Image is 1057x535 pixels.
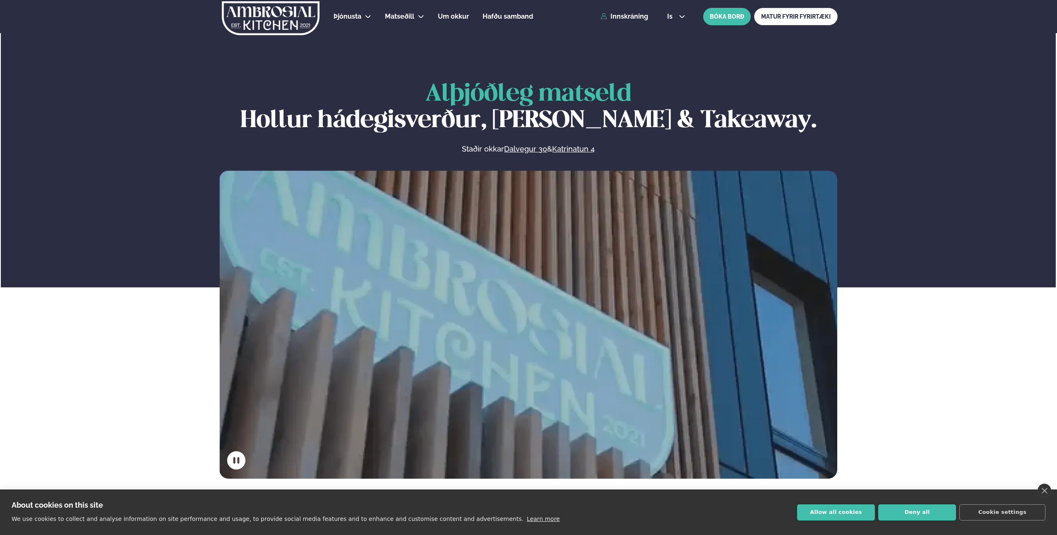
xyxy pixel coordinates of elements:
[219,81,837,134] h1: Hollur hádegisverður, [PERSON_NAME] & Takeaway.
[797,504,875,521] button: Allow all cookies
[372,144,685,154] p: Staðir okkar &
[959,504,1045,521] button: Cookie settings
[667,13,675,20] span: is
[527,516,560,522] a: Learn more
[438,12,469,20] span: Um okkur
[601,13,648,20] a: Innskráning
[878,504,956,521] button: Deny all
[334,12,361,20] span: Þjónusta
[504,144,547,154] a: Dalvegur 30
[703,8,751,25] button: BÓKA BORÐ
[661,13,692,20] button: is
[552,144,595,154] a: Katrinatun 4
[385,12,414,22] a: Matseðill
[12,516,524,522] p: We use cookies to collect and analyse information on site performance and usage, to provide socia...
[438,12,469,22] a: Um okkur
[1038,484,1051,498] a: close
[221,1,320,35] img: logo
[483,12,533,22] a: Hafðu samband
[754,8,838,25] a: MATUR FYRIR FYRIRTÆKI
[425,83,632,106] span: Alþjóðleg matseld
[334,12,361,22] a: Þjónusta
[385,12,414,20] span: Matseðill
[12,501,103,509] strong: About cookies on this site
[483,12,533,20] span: Hafðu samband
